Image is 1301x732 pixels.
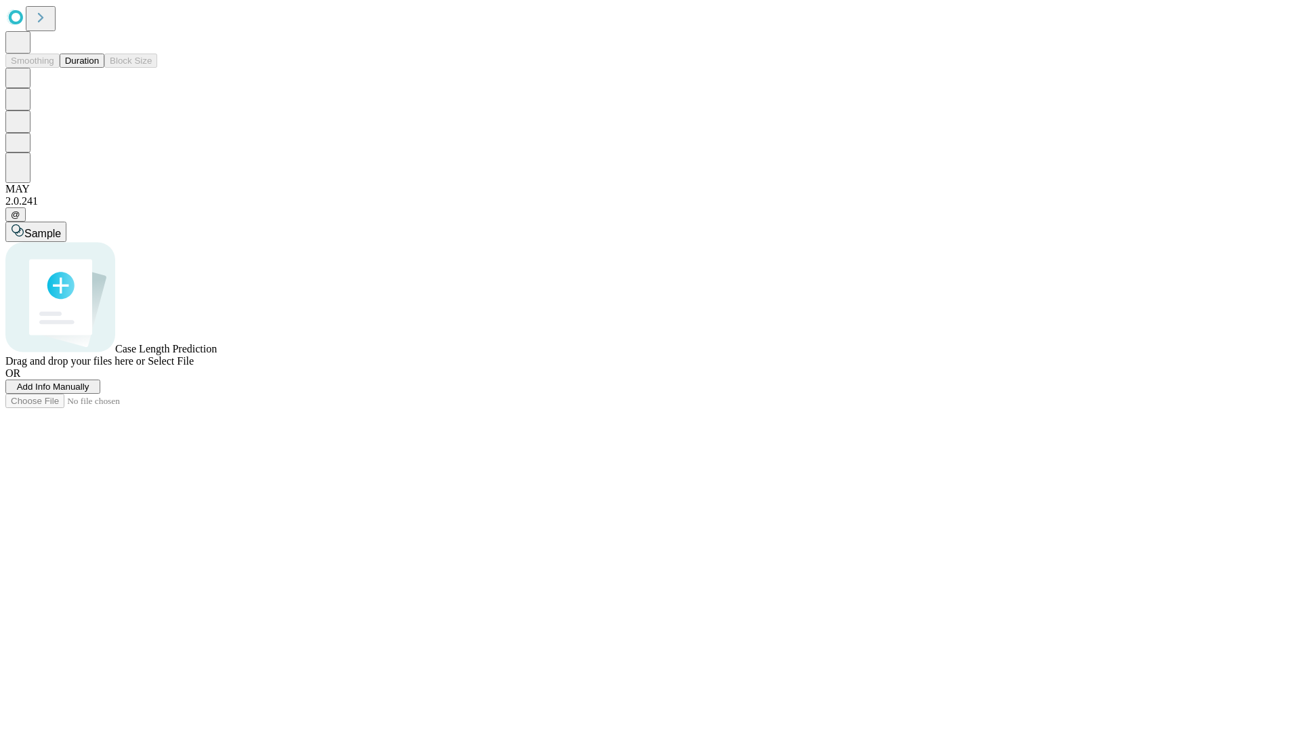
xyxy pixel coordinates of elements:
[5,183,1296,195] div: MAY
[5,367,20,379] span: OR
[24,228,61,239] span: Sample
[5,54,60,68] button: Smoothing
[5,355,145,367] span: Drag and drop your files here or
[5,195,1296,207] div: 2.0.241
[5,222,66,242] button: Sample
[11,209,20,220] span: @
[5,207,26,222] button: @
[17,382,89,392] span: Add Info Manually
[115,343,217,354] span: Case Length Prediction
[5,380,100,394] button: Add Info Manually
[104,54,157,68] button: Block Size
[60,54,104,68] button: Duration
[148,355,194,367] span: Select File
